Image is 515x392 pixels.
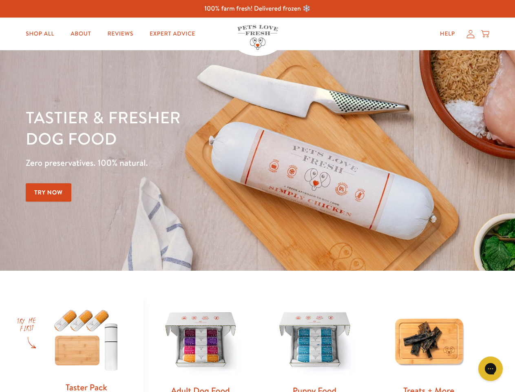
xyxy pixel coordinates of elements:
[26,183,71,202] a: Try Now
[64,26,97,42] a: About
[101,26,139,42] a: Reviews
[433,26,462,42] a: Help
[19,26,61,42] a: Shop All
[26,107,335,149] h1: Tastier & fresher dog food
[474,354,507,384] iframe: Gorgias live chat messenger
[237,25,278,50] img: Pets Love Fresh
[143,26,202,42] a: Expert Advice
[26,156,335,170] p: Zero preservatives. 100% natural.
